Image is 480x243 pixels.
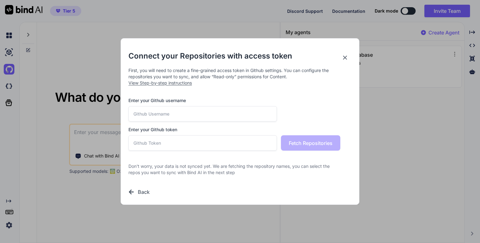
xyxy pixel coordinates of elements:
p: First, you will need to create a fine-grained access token in Github settings. You can configure ... [128,67,352,86]
span: View Step-by-step instructions [128,80,192,85]
span: Fetch Repositories [289,139,332,147]
h2: Connect your Repositories with access token [128,51,352,61]
button: Fetch Repositories [281,135,340,151]
h3: Back [138,188,150,196]
input: Github Username [128,106,277,121]
h3: Enter your Github username [128,97,340,104]
input: Github Token [128,135,277,151]
h3: Enter your Github token [128,127,352,133]
p: Don't worry, your data is not synced yet. We are fetching the repository names, you can select th... [128,163,340,176]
